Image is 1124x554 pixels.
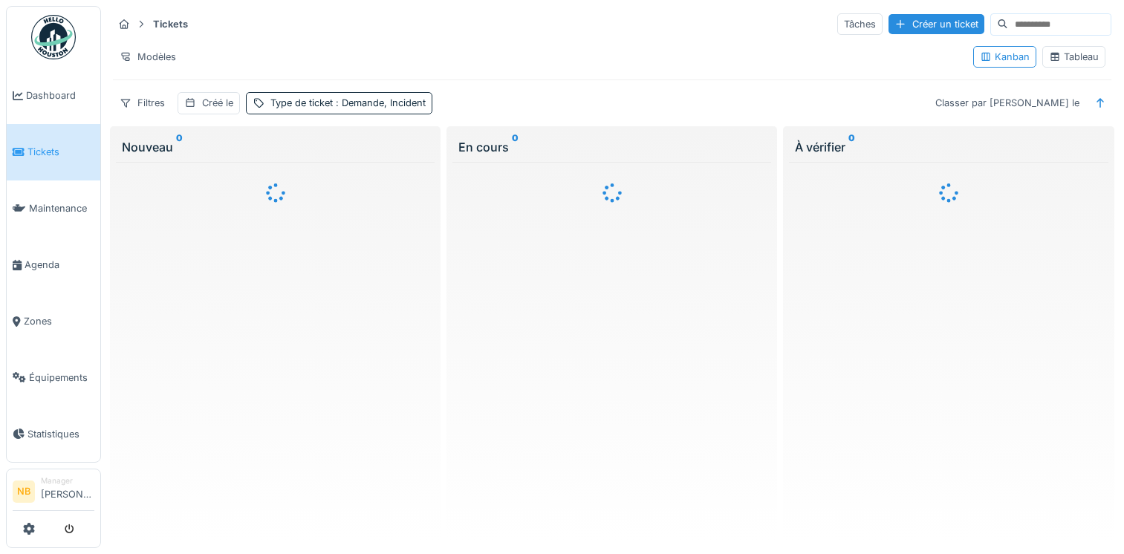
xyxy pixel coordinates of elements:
div: En cours [458,138,765,156]
a: Zones [7,293,100,350]
span: Dashboard [26,88,94,102]
sup: 0 [176,138,183,156]
span: : Demande, Incident [333,97,426,108]
span: Maintenance [29,201,94,215]
li: NB [13,480,35,503]
div: Créer un ticket [889,14,984,34]
sup: 0 [848,138,855,156]
span: Statistiques [27,427,94,441]
strong: Tickets [147,17,194,31]
div: Créé le [202,96,233,110]
a: Statistiques [7,405,100,462]
div: Tableau [1049,50,1099,64]
div: Filtres [113,92,172,114]
div: Nouveau [122,138,429,156]
span: Tickets [27,145,94,159]
a: Agenda [7,237,100,293]
div: Classer par [PERSON_NAME] le [929,92,1086,114]
div: Modèles [113,46,183,68]
img: Badge_color-CXgf-gQk.svg [31,15,76,59]
li: [PERSON_NAME] [41,475,94,507]
span: Zones [24,314,94,328]
a: Tickets [7,124,100,180]
div: Kanban [980,50,1030,64]
a: Équipements [7,349,100,405]
div: Tâches [837,13,883,35]
div: Manager [41,475,94,486]
a: Dashboard [7,68,100,124]
div: À vérifier [795,138,1102,156]
span: Agenda [25,258,94,272]
a: Maintenance [7,180,100,237]
div: Type de ticket [270,96,426,110]
sup: 0 [512,138,519,156]
span: Équipements [29,371,94,385]
a: NB Manager[PERSON_NAME] [13,475,94,511]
